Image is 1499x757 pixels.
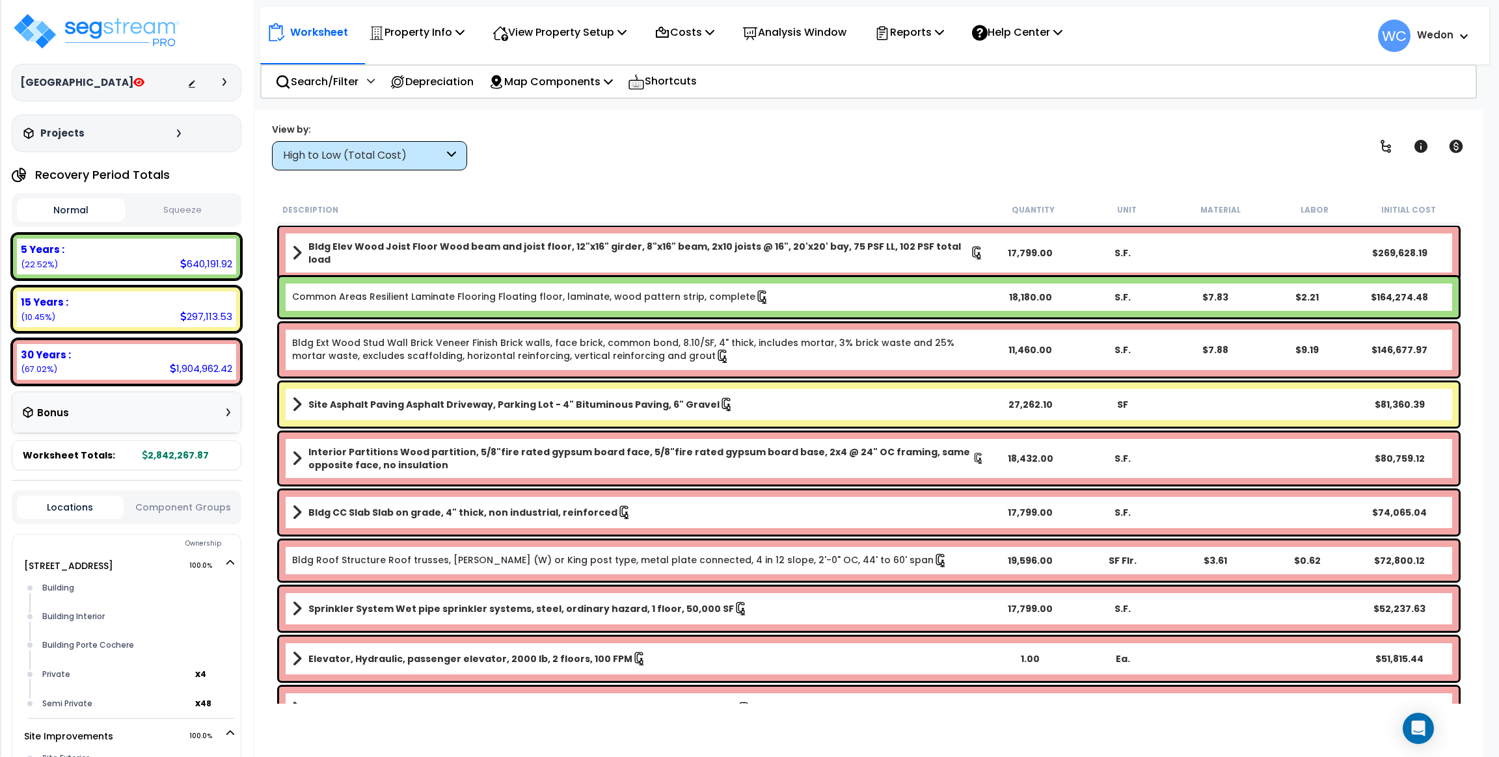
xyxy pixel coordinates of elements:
[489,73,613,90] p: Map Components
[17,496,124,519] button: Locations
[1076,602,1168,615] div: S.F.
[292,290,770,304] a: Individual Item
[21,348,71,362] b: 30 Years :
[21,259,58,270] small: (22.52%)
[292,445,984,471] a: Assembly Title
[308,702,737,715] b: Bathroom Water Closet Water closet, vitreous china, tank type, 2 piece close coupled
[21,295,68,309] b: 15 Years :
[308,398,720,411] b: Site Asphalt Paving Asphalt Driveway, Parking Lot - 4" Bituminous Paving, 6" Gravel
[390,73,474,90] p: Depreciation
[180,310,232,323] div: 297,113.53
[1403,713,1434,744] div: Open Intercom Messenger
[1076,702,1168,715] div: Ea.
[742,23,846,41] p: Analysis Window
[21,243,64,256] b: 5 Years :
[39,667,196,682] div: Private
[621,66,704,98] div: Shortcuts
[1012,205,1055,215] small: Quantity
[984,554,1077,567] div: 19,596.00
[21,312,55,323] small: (10.45%)
[1076,452,1168,465] div: S.F.
[290,23,348,41] p: Worksheet
[1353,702,1446,715] div: $50,102.49
[1378,20,1411,52] span: WC
[35,168,170,181] h4: Recovery Period Totals
[1353,602,1446,615] div: $52,237.63
[39,637,235,653] div: Building Porte Cochere
[195,697,211,710] b: x
[292,240,984,266] a: Assembly Title
[655,23,714,41] p: Costs
[275,73,358,90] p: Search/Filter
[40,127,85,140] h3: Projects
[1353,452,1446,465] div: $80,759.12
[292,503,984,522] a: Assembly Title
[1301,205,1329,215] small: Labor
[1117,205,1137,215] small: Unit
[1261,291,1353,304] div: $2.21
[39,696,196,711] div: Semi Private
[1076,343,1168,356] div: S.F.
[128,199,236,222] button: Squeeze
[130,500,237,514] button: Component Groups
[1353,506,1446,519] div: $74,065.04
[308,240,970,266] b: Bldg Elev Wood Joist Floor Wood beam and joist floor, 12"x16" girder, 8"x16" beam, 2x10 joists @ ...
[292,650,984,668] a: Assembly Title
[38,536,241,551] div: Ownership
[24,730,113,743] a: Site Improvements 100.0%
[493,23,627,41] p: View Property Setup
[21,364,57,375] small: (67.02%)
[1417,28,1453,42] b: Wedon
[308,445,973,471] b: Interior Partitions Wood partition, 5/8"fire rated gypsum board face, 5/8"fire rated gypsum board...
[972,23,1062,41] p: Help Center
[37,408,69,419] h3: Bonus
[984,343,1077,356] div: 11,460.00
[292,700,984,718] a: Assembly Title
[282,205,338,215] small: Description
[1168,554,1261,567] div: $3.61
[17,198,125,222] button: Normal
[1076,506,1168,519] div: S.F.
[984,602,1077,615] div: 17,799.00
[1076,554,1168,567] div: SF Flr.
[984,398,1077,411] div: 27,262.10
[292,336,984,364] a: Individual Item
[1261,343,1353,356] div: $9.19
[1076,652,1168,665] div: Ea.
[984,652,1077,665] div: 1.00
[189,728,224,744] span: 100.0%
[984,246,1077,259] div: 17,799.00
[1353,343,1446,356] div: $146,677.97
[189,558,224,574] span: 100.0%
[180,257,232,271] div: 640,191.92
[292,395,984,414] a: Assembly Title
[1353,398,1446,411] div: $81,360.39
[1076,398,1168,411] div: SF
[984,291,1077,304] div: 18,180.00
[1353,554,1446,567] div: $72,800.12
[984,506,1077,519] div: 17,799.00
[23,449,115,462] span: Worksheet Totals:
[20,76,144,89] h3: [GEOGRAPHIC_DATA]
[272,123,467,136] div: View by:
[1353,652,1446,665] div: $51,815.44
[195,695,234,711] span: location multiplier
[200,669,206,680] small: 4
[308,652,632,665] b: Elevator, Hydraulic, passenger elevator, 2000 lb, 2 floors, 100 FPM
[1261,554,1353,567] div: $0.62
[1076,291,1168,304] div: S.F.
[628,72,697,91] p: Shortcuts
[874,23,944,41] p: Reports
[383,66,481,97] div: Depreciation
[308,602,734,615] b: Sprinkler System Wet pipe sprinkler systems, steel, ordinary hazard, 1 floor, 50,000 SF
[1200,205,1241,215] small: Material
[369,23,465,41] p: Property Info
[1076,246,1168,259] div: S.F.
[1168,291,1261,304] div: $7.83
[39,609,235,624] div: Building Interior
[200,698,211,709] small: 48
[195,666,234,682] span: location multiplier
[308,506,617,519] b: Bldg CC Slab Slab on grade, 4" thick, non industrial, reinforced
[292,600,984,618] a: Assembly Title
[24,559,113,572] a: [STREET_ADDRESS] 100.0%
